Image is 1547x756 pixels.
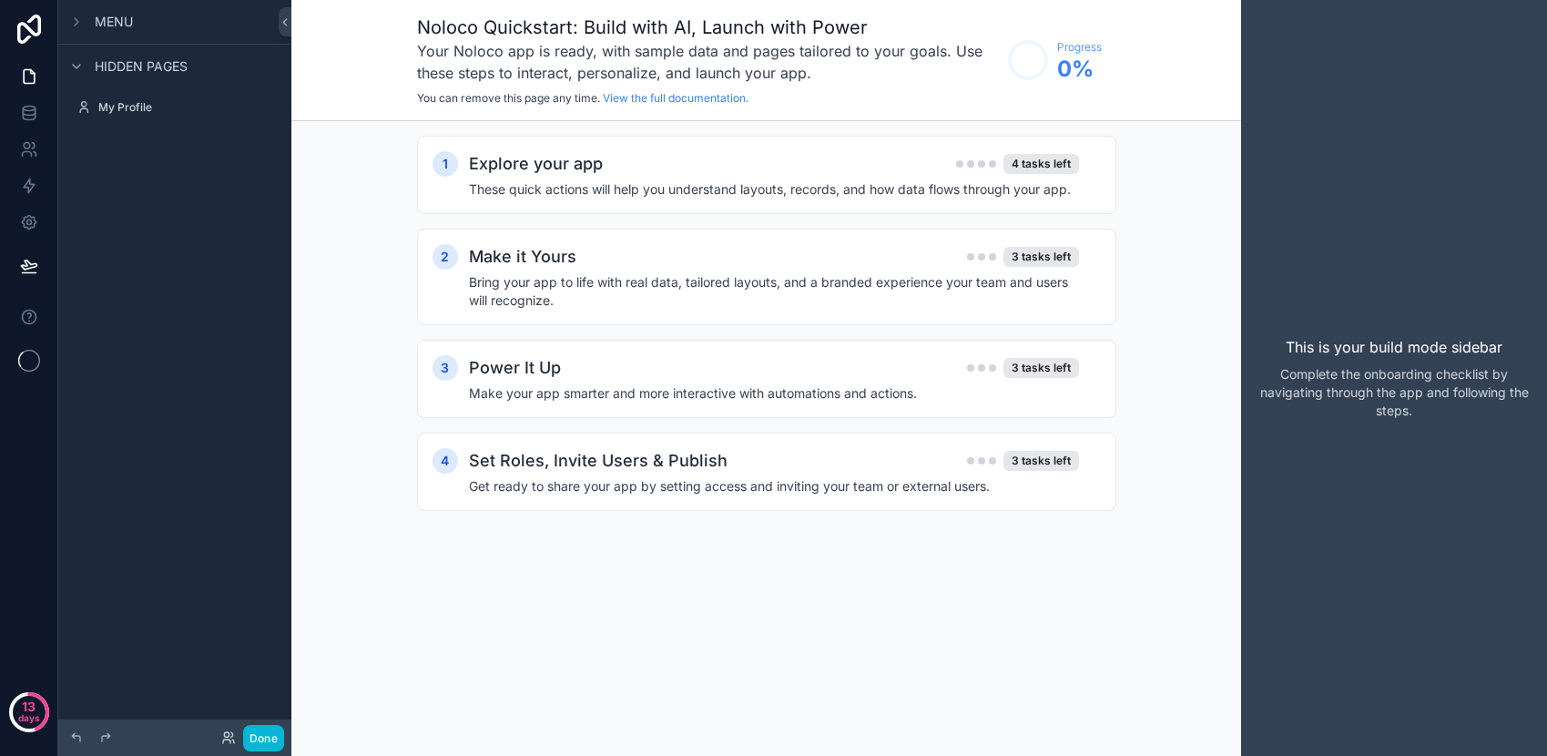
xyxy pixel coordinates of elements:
[469,180,1079,199] h4: These quick actions will help you understand layouts, records, and how data flows through your app.
[433,355,458,381] div: 3
[1003,154,1079,174] div: 4 tasks left
[417,91,600,105] span: You can remove this page any time.
[469,448,728,474] h2: Set Roles, Invite Users & Publish
[291,121,1241,562] div: scrollable content
[18,705,40,730] p: days
[1057,55,1102,84] span: 0 %
[95,57,188,76] span: Hidden pages
[22,698,36,716] p: 13
[417,15,999,40] h1: Noloco Quickstart: Build with AI, Launch with Power
[1003,358,1079,378] div: 3 tasks left
[469,273,1079,310] h4: Bring your app to life with real data, tailored layouts, and a branded experience your team and u...
[433,151,458,177] div: 1
[603,91,748,105] a: View the full documentation.
[417,40,999,84] h3: Your Noloco app is ready, with sample data and pages tailored to your goals. Use these steps to i...
[1057,40,1102,55] span: Progress
[469,384,1079,403] h4: Make your app smarter and more interactive with automations and actions.
[69,93,280,122] a: My Profile
[1286,336,1502,358] p: This is your build mode sidebar
[469,244,576,270] h2: Make it Yours
[95,13,133,31] span: Menu
[469,151,603,177] h2: Explore your app
[469,355,561,381] h2: Power It Up
[243,725,284,751] button: Done
[1003,451,1079,471] div: 3 tasks left
[1256,365,1532,420] p: Complete the onboarding checklist by navigating through the app and following the steps.
[469,477,1079,495] h4: Get ready to share your app by setting access and inviting your team or external users.
[1003,247,1079,267] div: 3 tasks left
[98,100,277,115] label: My Profile
[433,244,458,270] div: 2
[433,448,458,474] div: 4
